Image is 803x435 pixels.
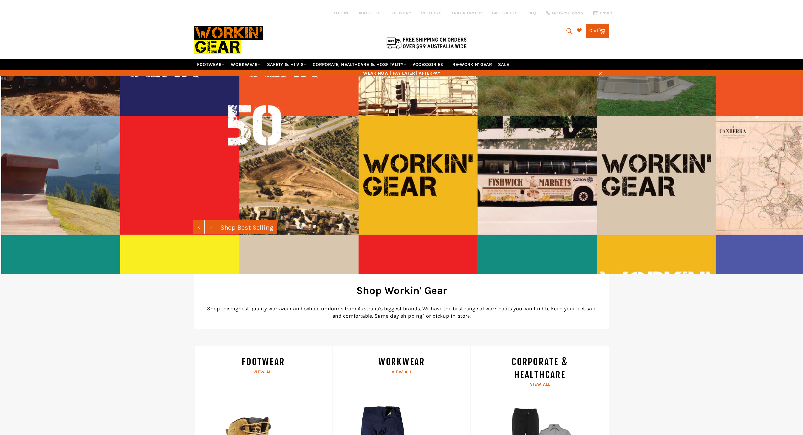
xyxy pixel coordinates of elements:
[334,10,348,16] a: Log in
[492,10,518,16] a: GIFT CARDS
[593,11,612,16] a: Email
[264,59,309,70] a: SAFETY & HI VIS
[546,11,583,15] a: 02 6280 5885
[228,59,263,70] a: WORKWEAR
[217,220,277,234] a: Shop Best Selling
[385,36,468,50] img: Flat $9.95 shipping Australia wide
[451,10,482,16] a: TRACK ORDER
[410,59,449,70] a: ACCESSORIES
[450,59,495,70] a: RE-WORKIN' GEAR
[204,283,599,298] h2: Shop Workin' Gear
[310,59,409,70] a: CORPORATE, HEALTHCARE & HOSPITALITY
[194,21,263,59] img: Workin Gear leaders in Workwear, Safety Boots, PPE, Uniforms. Australia's No.1 in Workwear
[194,59,227,70] a: FOOTWEAR
[495,59,512,70] a: SALE
[421,10,442,16] a: RETURNS
[358,10,381,16] a: ABOUT US
[552,11,583,15] span: 02 6280 5885
[390,10,411,16] a: DELIVERY
[586,24,609,38] a: Cart
[194,70,609,76] span: WEAR NOW | PAY LATER | AFTERPAY
[204,305,599,320] p: Shop the highest quality workwear and school uniforms from Australia's biggest brands. We have th...
[527,10,536,16] a: FAQ
[600,11,612,15] span: Email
